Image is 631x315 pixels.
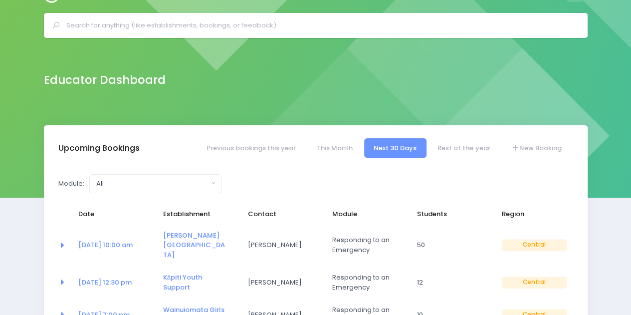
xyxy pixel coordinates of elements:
[501,138,571,158] a: New Booking
[417,209,482,219] span: Students
[247,278,312,288] span: [PERSON_NAME]
[157,266,241,299] td: <a href="https://app.stjis.org.nz/establishments/209169" class="font-weight-bold">Kāpiti Youth Su...
[157,224,241,267] td: <a href="https://app.stjis.org.nz/establishments/200503" class="font-weight-bold">Douglas Park Sc...
[428,138,500,158] a: Rest of the year
[197,138,305,158] a: Previous bookings this year
[307,138,362,158] a: This Month
[411,266,495,299] td: 12
[58,179,84,189] label: Module:
[332,273,397,292] span: Responding to an Emergency
[78,240,133,250] a: [DATE] 10:00 am
[96,179,209,189] div: All
[502,277,567,289] span: Central
[326,224,411,267] td: Responding to an Emergency
[72,224,157,267] td: <a href="https://app.stjis.org.nz/bookings/524198" class="font-weight-bold">20 Oct at 10:00 am</a>
[247,240,312,250] span: [PERSON_NAME]
[332,235,397,255] span: Responding to an Emergency
[58,143,140,153] h3: Upcoming Bookings
[495,224,573,267] td: Central
[502,239,567,251] span: Central
[66,18,574,33] input: Search for anything (like establishments, bookings, or feedback)
[163,209,228,219] span: Establishment
[44,73,166,87] h2: Educator Dashboard
[326,266,411,299] td: Responding to an Emergency
[163,231,225,260] a: [PERSON_NAME][GEOGRAPHIC_DATA]
[241,266,326,299] td: Chen Earon
[417,240,482,250] span: 50
[72,266,157,299] td: <a href="https://app.stjis.org.nz/bookings/524329" class="font-weight-bold">21 Oct at 12:30 pm</a>
[411,224,495,267] td: 50
[502,209,567,219] span: Region
[495,266,573,299] td: Central
[332,209,397,219] span: Module
[364,138,426,158] a: Next 30 Days
[241,224,326,267] td: Shaun Harkness
[163,273,202,292] a: Kāpiti Youth Support
[247,209,312,219] span: Contact
[78,209,143,219] span: Date
[417,278,482,288] span: 12
[89,174,221,193] button: All
[78,278,132,287] a: [DATE] 12:30 pm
